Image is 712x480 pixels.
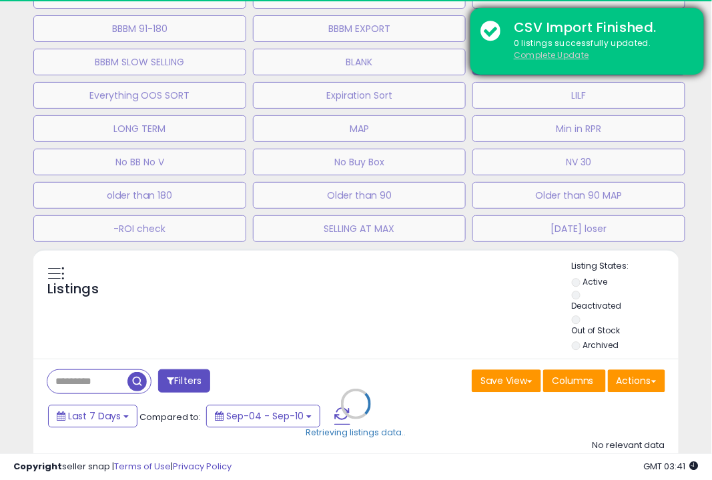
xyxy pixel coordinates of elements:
[13,461,232,473] div: seller snap | |
[253,15,466,42] button: BBBM EXPORT
[253,182,466,209] button: Older than 90
[472,182,685,209] button: Older than 90 MAP
[504,37,694,62] div: 0 listings successfully updated.
[504,18,694,37] div: CSV Import Finished.
[472,149,685,175] button: NV 30
[33,49,246,75] button: BBBM SLOW SELLING
[472,115,685,142] button: Min in RPR
[33,215,246,242] button: -ROI check
[253,49,466,75] button: BLANK
[253,115,466,142] button: MAP
[33,82,246,109] button: Everything OOS SORT
[33,149,246,175] button: No BB No V
[472,215,685,242] button: [DATE] loser
[253,215,466,242] button: SELLING AT MAX
[33,182,246,209] button: older than 180
[472,82,685,109] button: LILF
[253,149,466,175] button: No Buy Box
[13,460,62,473] strong: Copyright
[514,49,589,61] u: Complete Update
[253,82,466,109] button: Expiration Sort
[33,115,246,142] button: LONG TERM
[33,15,246,42] button: BBBM 91-180
[306,427,406,439] div: Retrieving listings data..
